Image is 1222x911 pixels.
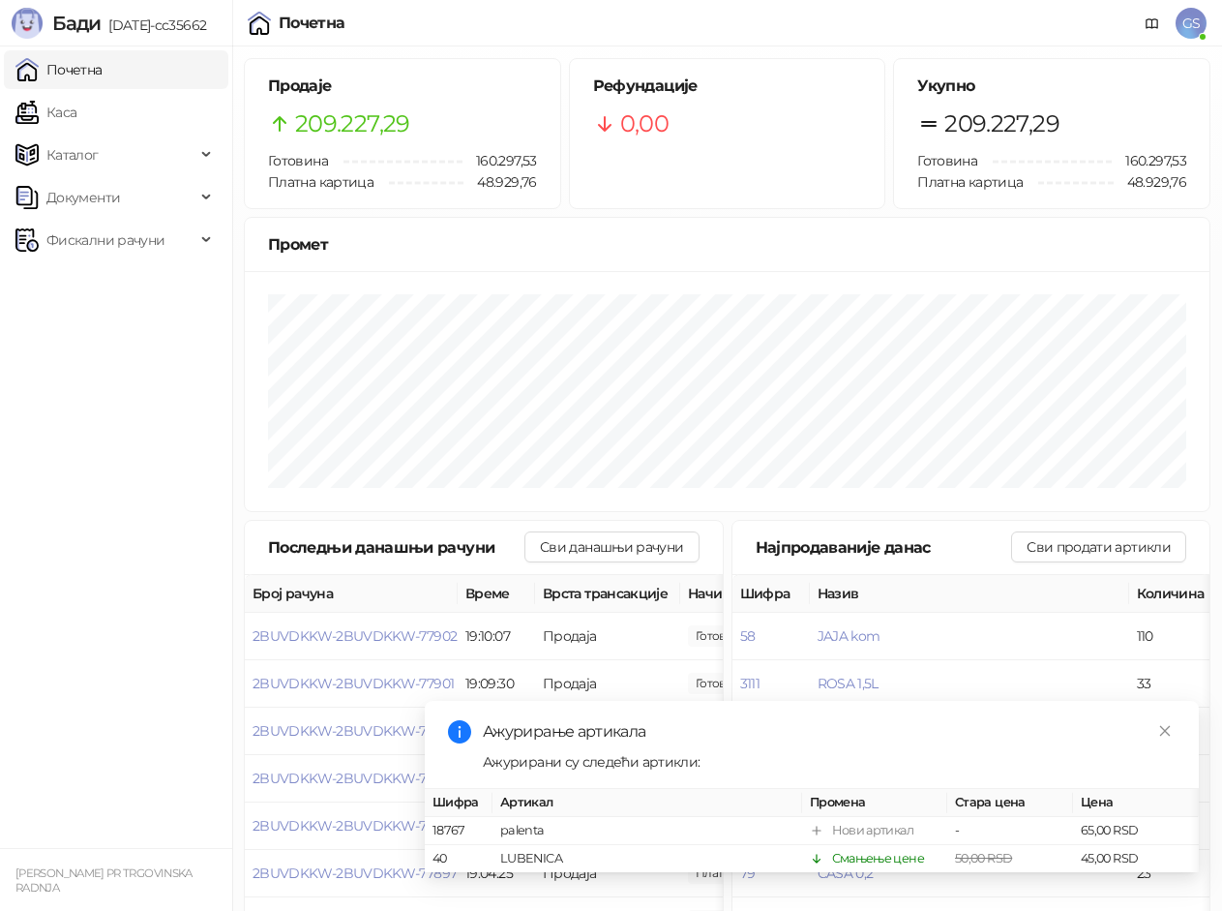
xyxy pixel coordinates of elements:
[458,575,535,613] th: Време
[535,613,680,660] td: Продаја
[1073,817,1199,845] td: 65,00 RSD
[732,575,810,613] th: Шифра
[1011,531,1186,562] button: Сви продати артикли
[917,152,977,169] span: Готовина
[740,627,756,645] button: 58
[483,720,1176,744] div: Ажурирање артикала
[268,232,1186,257] div: Промет
[268,152,328,169] span: Готовина
[756,535,1012,560] div: Најпродаваније данас
[492,817,802,845] td: palenta
[1073,845,1199,873] td: 45,00 RSD
[535,660,680,708] td: Продаја
[52,12,101,35] span: Бади
[1137,8,1168,39] a: Документација
[535,575,680,613] th: Врста трансакције
[1129,575,1216,613] th: Количина
[917,75,1186,98] h5: Укупно
[492,845,802,873] td: LUBENICA
[253,817,458,835] button: 2BUVDKKW-2BUVDKKW-77898
[1129,613,1216,660] td: 110
[483,751,1176,773] div: Ажурирани су следећи артикли:
[947,789,1073,817] th: Стара цена
[101,16,206,34] span: [DATE]-cc35662
[1112,150,1186,171] span: 160.297,53
[15,50,103,89] a: Почетна
[458,613,535,660] td: 19:10:07
[620,106,669,142] span: 0,00
[12,8,43,39] img: Logo
[832,821,913,840] div: Нови артикал
[253,675,454,692] button: 2BUVDKKW-2BUVDKKW-77901
[810,575,1129,613] th: Назив
[253,865,457,882] button: 2BUVDKKW-2BUVDKKW-77897
[448,720,471,744] span: info-circle
[46,136,99,174] span: Каталог
[818,675,879,692] button: ROSA 1,5L
[253,627,457,645] button: 2BUVDKKW-2BUVDKKW-77902
[1114,171,1186,193] span: 48.929,76
[268,75,537,98] h5: Продаје
[295,106,410,142] span: 209.227,29
[425,789,492,817] th: Шифра
[1158,724,1172,738] span: close
[492,789,802,817] th: Артикал
[15,93,76,132] a: Каса
[593,75,862,98] h5: Рефундације
[268,535,524,560] div: Последњи данашњи рачуни
[458,660,535,708] td: 19:09:30
[947,817,1073,845] td: -
[253,722,458,740] button: 2BUVDKKW-2BUVDKKW-77900
[1176,8,1207,39] span: GS
[688,673,754,694] span: 2.320,00
[524,531,699,562] button: Сви данашњи рачуни
[688,625,754,647] span: 120,00
[944,106,1059,142] span: 209.227,29
[279,15,345,31] div: Почетна
[680,575,874,613] th: Начини плаћања
[832,849,924,868] div: Смањење цене
[1129,660,1216,708] td: 33
[245,575,458,613] th: Број рачуна
[802,789,947,817] th: Промена
[462,150,537,171] span: 160.297,53
[46,221,164,259] span: Фискални рачуни
[818,627,880,645] button: JAJA kom
[253,770,458,787] button: 2BUVDKKW-2BUVDKKW-77899
[46,178,120,217] span: Документи
[1154,720,1176,742] a: Close
[463,171,536,193] span: 48.929,76
[268,173,373,191] span: Платна картица
[425,845,492,873] td: 40
[740,675,760,692] button: 3111
[955,851,1012,865] span: 50,00 RSD
[917,173,1023,191] span: Платна картица
[15,866,193,895] small: [PERSON_NAME] PR TRGOVINSKA RADNJA
[1073,789,1199,817] th: Цена
[425,817,492,845] td: 18767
